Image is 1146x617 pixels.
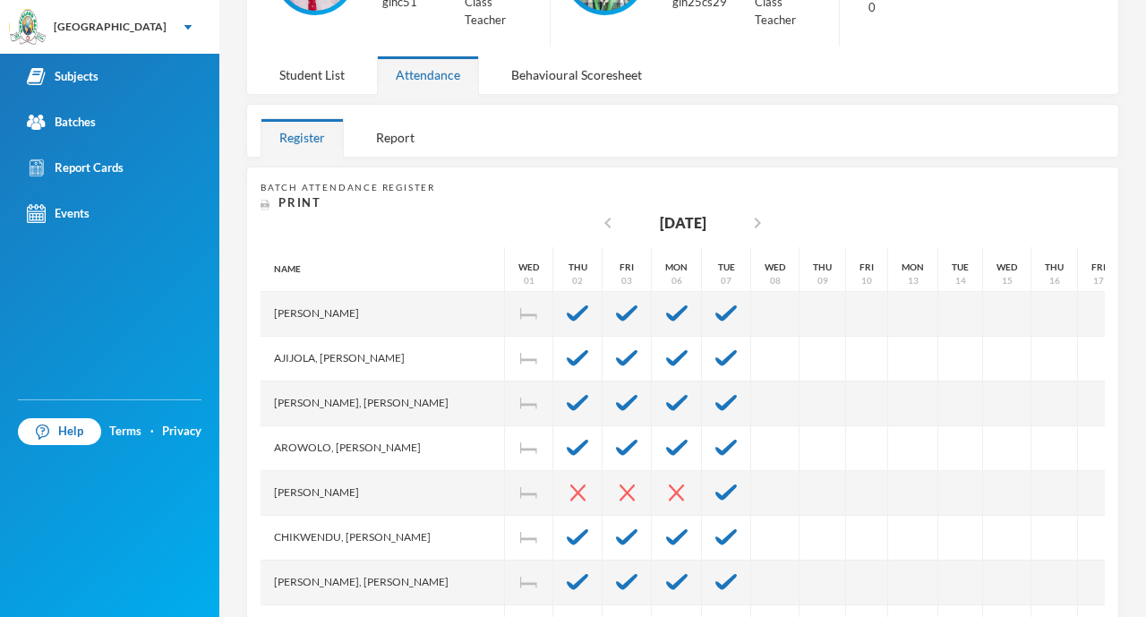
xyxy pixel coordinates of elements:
div: Subjects [27,67,98,86]
a: Help [18,418,101,445]
div: [DATE] [660,212,706,234]
div: Independence Day [505,561,553,605]
div: · [150,423,154,441]
div: Name [261,247,505,292]
i: chevron_right [747,212,768,234]
div: [PERSON_NAME] [261,292,505,337]
div: 02 [572,274,583,287]
img: logo [10,10,46,46]
div: Attendance [377,56,479,94]
div: Independence Day [505,471,553,516]
div: Independence Day [505,337,553,381]
i: chevron_left [597,212,619,234]
div: 07 [721,274,731,287]
div: 09 [817,274,828,287]
div: 13 [908,274,919,287]
div: Wed [765,261,785,274]
div: Tue [718,261,735,274]
div: 15 [1002,274,1013,287]
div: Independence Day [505,516,553,561]
div: 10 [861,274,872,287]
div: [PERSON_NAME], [PERSON_NAME] [261,561,505,605]
div: Arowolo, [PERSON_NAME] [261,426,505,471]
div: Batches [27,113,96,132]
div: 14 [955,274,966,287]
div: Behavioural Scoresheet [492,56,661,94]
div: Ajijola, [PERSON_NAME] [261,337,505,381]
div: Register [261,118,344,157]
div: Wed [996,261,1017,274]
span: Print [278,195,321,210]
div: [PERSON_NAME] [261,471,505,516]
div: Thu [569,261,587,274]
div: 17 [1093,274,1104,287]
div: [PERSON_NAME], [PERSON_NAME] [261,381,505,426]
a: Privacy [162,423,201,441]
div: Independence Day [505,426,553,471]
div: Events [27,204,90,223]
div: Fri [1091,261,1106,274]
div: Report [357,118,433,157]
div: Independence Day [505,381,553,426]
div: 03 [621,274,632,287]
div: Fri [859,261,874,274]
a: Terms [109,423,141,441]
div: 06 [671,274,682,287]
div: Student List [261,56,363,94]
div: 01 [524,274,535,287]
div: Thu [813,261,832,274]
div: Chikwendu, [PERSON_NAME] [261,516,505,561]
div: Report Cards [27,159,124,177]
span: Batch Attendance Register [261,182,435,193]
div: Wed [518,261,539,274]
div: Tue [952,261,969,274]
div: Fri [620,261,634,274]
div: Mon [902,261,924,274]
div: 08 [770,274,781,287]
div: Mon [665,261,688,274]
div: Independence Day [505,292,553,337]
div: Thu [1045,261,1064,274]
div: [GEOGRAPHIC_DATA] [54,19,167,35]
div: 16 [1049,274,1060,287]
